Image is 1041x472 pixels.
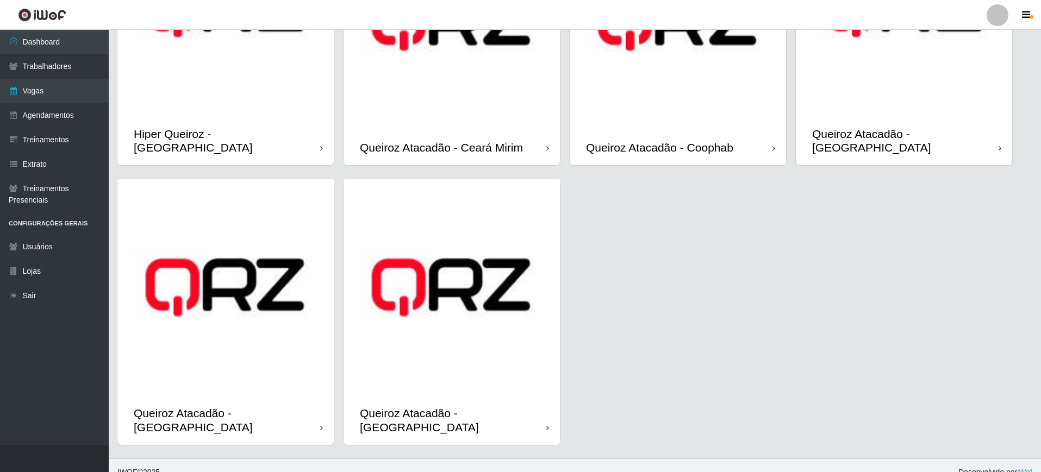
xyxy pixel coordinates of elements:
[344,179,560,395] img: cardImg
[18,8,66,22] img: CoreUI Logo
[360,406,546,433] div: Queiroz Atacadão - [GEOGRAPHIC_DATA]
[586,141,733,154] div: Queiroz Atacadão - Coophab
[117,179,334,444] a: Queiroz Atacadão - [GEOGRAPHIC_DATA]
[344,179,560,444] a: Queiroz Atacadão - [GEOGRAPHIC_DATA]
[117,179,334,395] img: cardImg
[360,141,523,154] div: Queiroz Atacadão - Ceará Mirim
[134,127,320,154] div: Hiper Queiroz - [GEOGRAPHIC_DATA]
[812,127,999,154] div: Queiroz Atacadão - [GEOGRAPHIC_DATA]
[134,406,320,433] div: Queiroz Atacadão - [GEOGRAPHIC_DATA]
